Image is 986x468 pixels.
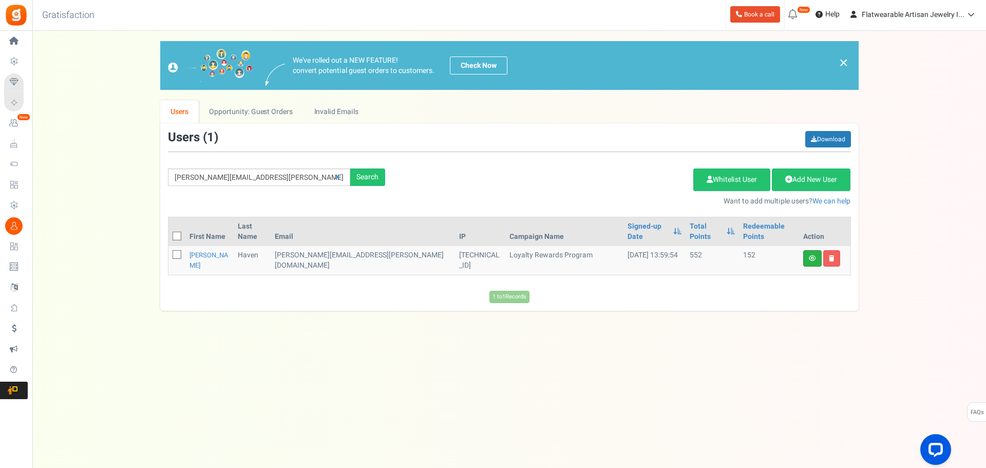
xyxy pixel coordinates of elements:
[207,128,214,146] span: 1
[17,114,30,121] em: New
[199,100,303,123] a: Opportunity: Guest Orders
[829,255,835,261] i: Delete user
[401,196,851,207] p: Want to add multiple users?
[234,217,271,246] th: Last Name
[31,5,106,26] h3: Gratisfaction
[623,246,686,275] td: [DATE] 13:59:54
[690,221,722,242] a: Total Points
[772,169,850,191] a: Add New User
[189,250,229,270] a: [PERSON_NAME]
[743,221,794,242] a: Redeemable Points
[304,100,369,123] a: Invalid Emails
[686,246,739,275] td: 552
[805,131,851,147] a: Download
[628,221,668,242] a: Signed-up Date
[455,246,505,275] td: [TECHNICAL_ID]
[168,169,350,186] input: Search by email or name
[329,169,345,186] a: Reset
[185,217,234,246] th: First Name
[799,217,850,246] th: Action
[168,131,218,144] h3: Users ( )
[812,196,850,207] a: We can help
[160,100,199,123] a: Users
[839,57,848,69] a: ×
[505,246,623,275] td: Loyalty Rewards Program
[739,246,799,275] td: 152
[811,6,844,23] a: Help
[293,55,434,76] p: We've rolled out a NEW FEATURE! convert potential guest orders to customers.
[450,57,507,74] a: Check Now
[168,49,253,82] img: images
[271,246,455,275] td: customer
[730,6,780,23] a: Book a call
[970,403,984,422] span: FAQs
[797,6,810,13] em: New
[234,246,271,275] td: Haven
[693,169,770,191] a: Whitelist User
[809,255,816,261] i: View details
[862,9,964,20] span: Flatwearable Artisan Jewelry I...
[505,217,623,246] th: Campaign Name
[823,9,840,20] span: Help
[271,217,455,246] th: Email
[350,169,385,186] div: Search
[4,115,28,132] a: New
[455,217,505,246] th: IP
[266,64,285,86] img: images
[5,4,28,27] img: Gratisfaction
